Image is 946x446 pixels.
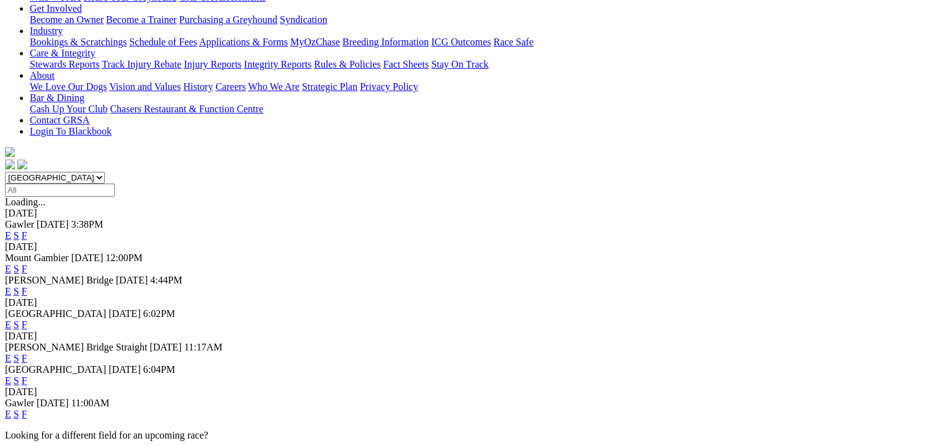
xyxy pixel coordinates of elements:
a: Schedule of Fees [129,37,197,47]
a: Bookings & Scratchings [30,37,127,47]
a: Injury Reports [184,59,241,69]
a: S [14,264,19,274]
a: Applications & Forms [199,37,288,47]
a: E [5,264,11,274]
a: Become a Trainer [106,14,177,25]
a: E [5,409,11,419]
span: [DATE] [37,219,69,230]
a: S [14,409,19,419]
a: Careers [215,81,246,92]
a: Vision and Values [109,81,181,92]
a: Privacy Policy [360,81,418,92]
a: We Love Our Dogs [30,81,107,92]
a: F [22,230,27,241]
a: F [22,286,27,297]
span: [DATE] [109,308,141,319]
a: E [5,286,11,297]
span: [DATE] [37,398,69,408]
a: Who We Are [248,81,300,92]
div: [DATE] [5,386,941,398]
a: S [14,353,19,363]
span: 6:04PM [143,364,176,375]
div: [DATE] [5,208,941,219]
a: Track Injury Rebate [102,59,181,69]
span: [DATE] [116,275,148,285]
img: twitter.svg [17,159,27,169]
span: 12:00PM [105,252,143,263]
span: Loading... [5,197,45,207]
a: ICG Outcomes [431,37,491,47]
a: F [22,264,27,274]
a: Become an Owner [30,14,104,25]
a: F [22,319,27,330]
a: Integrity Reports [244,59,311,69]
a: History [183,81,213,92]
img: logo-grsa-white.png [5,147,15,157]
a: Stewards Reports [30,59,99,69]
div: [DATE] [5,297,941,308]
a: F [22,353,27,363]
a: S [14,286,19,297]
a: Chasers Restaurant & Function Centre [110,104,263,114]
span: [GEOGRAPHIC_DATA] [5,364,106,375]
span: 6:02PM [143,308,176,319]
span: [GEOGRAPHIC_DATA] [5,308,106,319]
a: Get Involved [30,3,82,14]
a: Stay On Track [431,59,488,69]
a: S [14,319,19,330]
a: F [22,375,27,386]
span: 11:17AM [184,342,223,352]
a: Syndication [280,14,327,25]
a: E [5,353,11,363]
a: Purchasing a Greyhound [179,14,277,25]
a: Bar & Dining [30,92,84,103]
span: Gawler [5,219,34,230]
span: [DATE] [109,364,141,375]
a: Breeding Information [342,37,429,47]
a: F [22,409,27,419]
a: E [5,375,11,386]
span: [DATE] [149,342,182,352]
div: Industry [30,37,941,48]
img: facebook.svg [5,159,15,169]
a: S [14,230,19,241]
a: S [14,375,19,386]
a: E [5,319,11,330]
div: [DATE] [5,331,941,342]
span: Mount Gambier [5,252,69,263]
div: Care & Integrity [30,59,941,70]
p: Looking for a different field for an upcoming race? [5,430,941,441]
a: Contact GRSA [30,115,89,125]
div: Get Involved [30,14,941,25]
div: About [30,81,941,92]
a: Login To Blackbook [30,126,112,136]
a: Rules & Policies [314,59,381,69]
span: [PERSON_NAME] Bridge Straight [5,342,147,352]
span: 4:44PM [150,275,182,285]
span: 3:38PM [71,219,104,230]
span: [DATE] [71,252,104,263]
input: Select date [5,184,115,197]
div: [DATE] [5,241,941,252]
a: Cash Up Your Club [30,104,107,114]
a: About [30,70,55,81]
a: MyOzChase [290,37,340,47]
div: Bar & Dining [30,104,941,115]
a: E [5,230,11,241]
a: Race Safe [493,37,533,47]
span: 11:00AM [71,398,110,408]
a: Strategic Plan [302,81,357,92]
a: Fact Sheets [383,59,429,69]
span: [PERSON_NAME] Bridge [5,275,114,285]
a: Industry [30,25,63,36]
span: Gawler [5,398,34,408]
a: Care & Integrity [30,48,96,58]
